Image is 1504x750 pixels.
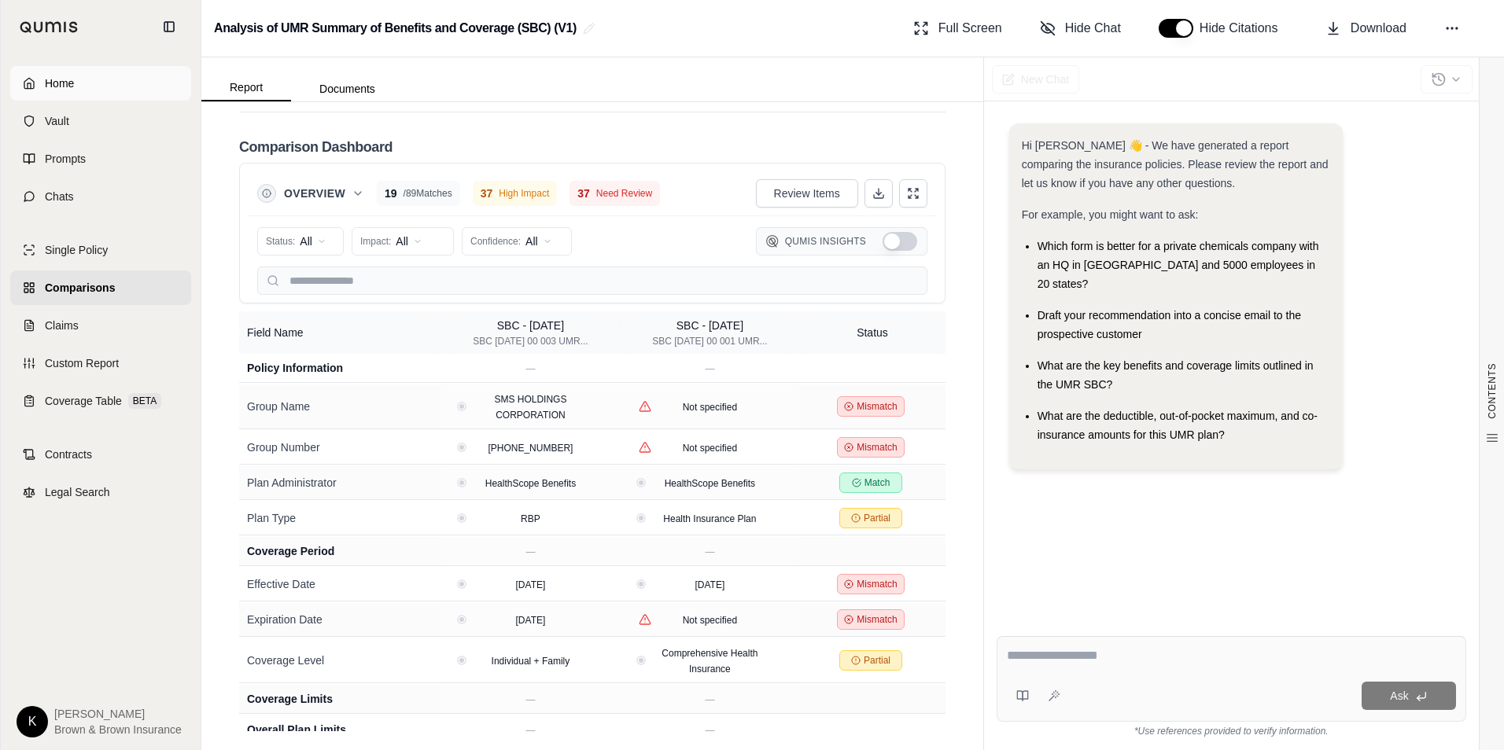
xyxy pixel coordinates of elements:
a: Prompts [10,142,191,176]
span: Home [45,75,74,91]
span: Ask [1390,689,1408,702]
span: [DATE] [695,579,724,590]
span: Brown & Brown Insurance [54,722,182,737]
span: Single Policy [45,242,108,258]
h2: Comparison Dashboard [239,136,393,158]
span: Status: [266,235,295,248]
span: — [705,363,714,374]
div: Plan Type [247,510,433,526]
div: Overall Plan Limits [247,722,433,737]
span: Hi [PERSON_NAME] 👋 - We have generated a report comparing the insurance policies. Please review t... [1022,139,1329,189]
span: HealthScope Benefits [485,478,576,489]
span: Not specified [683,443,737,454]
button: View confidence details [632,607,658,632]
span: Not specified [683,615,737,626]
span: Prompts [45,151,86,167]
span: 37 [577,186,590,201]
a: Home [10,66,191,101]
span: Contracts [45,447,92,462]
span: CONTENTS [1486,363,1498,419]
a: Coverage TableBETA [10,384,191,418]
button: View confidence details [632,575,650,593]
span: [PERSON_NAME] [54,706,182,722]
span: Review Items [774,186,840,201]
button: Review Items [756,179,858,208]
span: Need Review [596,187,652,200]
button: Download [1319,13,1413,44]
span: Qumis Insights [785,235,867,248]
span: Draft your recommendation into a concise email to the prospective customer [1038,309,1301,340]
span: Legal Search [45,484,110,500]
span: — [705,694,714,705]
div: SBC [DATE] 00 001 UMR... [652,335,768,347]
a: Comparisons [10,270,191,305]
div: Coverage Limits [247,691,433,707]
span: — [525,725,535,736]
a: Chats [10,179,191,214]
th: Status [799,311,945,354]
button: View confidence details [453,652,470,669]
span: What are the deductible, out-of-pocket maximum, and co-insurance amounts for this UMR plan? [1038,410,1318,441]
span: High Impact [499,187,549,200]
a: Vault [10,104,191,138]
button: Expand Table [899,179,927,208]
div: Policy Information [247,360,433,376]
button: View confidence details [453,398,470,415]
button: View confidence details [453,509,470,527]
span: Mismatch [857,613,897,626]
div: K [17,706,48,737]
span: All [300,233,312,249]
span: 37 [481,186,493,201]
span: Partial [864,654,890,667]
button: Documents [291,76,404,101]
button: Status:All [257,227,344,256]
button: View confidence details [453,611,470,628]
span: [DATE] [516,579,546,590]
button: Ask [1362,682,1456,710]
div: Coverage Period [247,543,433,559]
span: — [525,363,535,374]
span: — [525,694,535,705]
button: View confidence details [632,394,658,419]
span: Hide Chat [1065,19,1121,38]
span: Comparisons [45,280,115,296]
div: Coverage Level [247,653,433,668]
span: Claims [45,318,79,333]
span: Coverage Table [45,393,122,409]
a: Custom Report [10,346,191,381]
span: Hide Citations [1200,19,1288,38]
button: Full Screen [907,13,1008,44]
span: Download [1351,19,1406,38]
span: — [705,546,714,557]
a: Single Policy [10,233,191,267]
div: SBC [DATE] 00 003 UMR... [473,335,588,347]
span: Not specified [683,402,737,413]
span: — [525,546,535,557]
button: View confidence details [453,474,470,491]
span: Match [864,476,890,489]
button: View confidence details [632,435,658,460]
button: Hide Chat [1034,13,1127,44]
span: Overview [284,186,345,201]
button: View confidence details [632,509,650,527]
a: Claims [10,308,191,343]
span: Mismatch [857,578,897,590]
div: Group Name [247,399,433,414]
button: Impact:All [352,227,454,256]
button: View confidence details [632,652,650,669]
span: What are the key benefits and coverage limits outlined in the UMR SBC? [1038,359,1314,391]
button: View confidence details [453,439,470,456]
div: SBC - [DATE] [473,318,588,333]
th: Field Name [239,311,441,354]
button: Download Excel [864,179,893,208]
span: Confidence: [470,235,521,248]
span: RBP [521,513,540,524]
span: Full Screen [938,19,1002,38]
img: Qumis Logo [20,21,79,33]
span: Chats [45,189,74,204]
span: Mismatch [857,400,897,413]
img: Qumis Logo [766,235,779,248]
div: Group Number [247,439,433,455]
div: *Use references provided to verify information. [997,722,1466,737]
span: SMS HOLDINGS CORPORATION [494,394,566,421]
